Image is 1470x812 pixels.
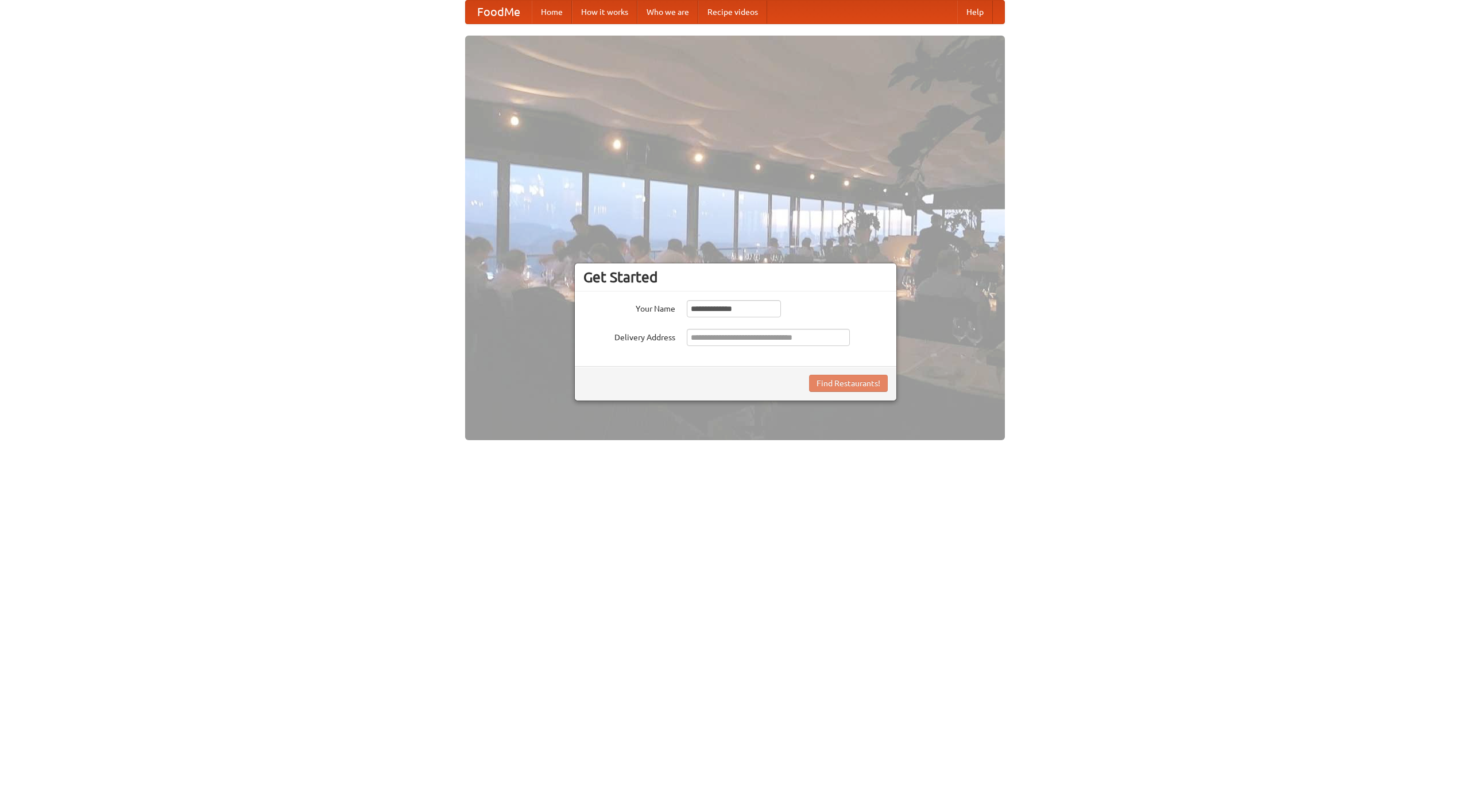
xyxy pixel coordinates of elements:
button: Find Restaurants! [809,375,888,392]
a: Help [957,1,993,24]
a: How it works [572,1,637,24]
label: Delivery Address [583,329,675,343]
a: FoodMe [466,1,532,24]
a: Home [532,1,572,24]
label: Your Name [583,300,675,314]
a: Who we are [637,1,698,24]
a: Recipe videos [698,1,767,24]
h3: Get Started [583,269,888,286]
